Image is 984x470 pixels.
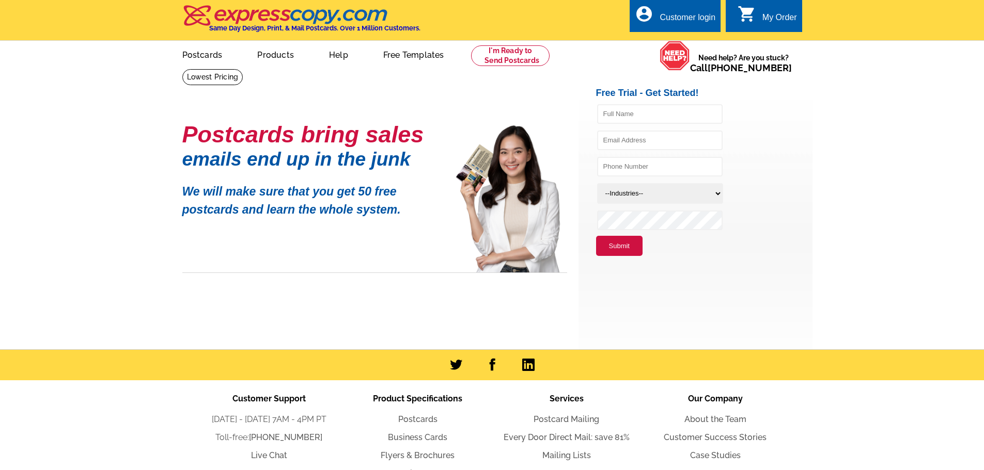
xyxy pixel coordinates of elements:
a: Customer Success Stories [664,432,767,442]
a: Same Day Design, Print, & Mail Postcards. Over 1 Million Customers. [182,12,420,32]
p: We will make sure that you get 50 free postcards and learn the whole system. [182,175,441,218]
a: Postcard Mailing [534,414,599,424]
a: Flyers & Brochures [381,450,455,460]
a: Case Studies [690,450,741,460]
a: Postcards [398,414,438,424]
span: Customer Support [232,394,306,403]
div: Customer login [660,13,715,27]
i: shopping_cart [738,5,756,23]
span: Product Specifications [373,394,462,403]
div: My Order [762,13,797,27]
a: Business Cards [388,432,447,442]
a: About the Team [684,414,746,424]
a: account_circle Customer login [635,11,715,24]
input: Phone Number [597,157,723,176]
h2: Free Trial - Get Started! [596,88,813,99]
span: Services [550,394,584,403]
a: Products [241,42,310,66]
li: Toll-free: [195,431,343,444]
a: [PHONE_NUMBER] [249,432,322,442]
span: Call [690,62,792,73]
button: Submit [596,236,643,256]
input: Full Name [597,104,723,124]
a: Live Chat [251,450,287,460]
a: Every Door Direct Mail: save 81% [504,432,630,442]
span: Our Company [688,394,743,403]
a: Help [313,42,365,66]
img: help [660,41,690,71]
a: [PHONE_NUMBER] [708,62,792,73]
span: Need help? Are you stuck? [690,53,797,73]
a: Free Templates [367,42,461,66]
input: Email Address [597,131,723,150]
h1: emails end up in the junk [182,154,441,165]
a: Mailing Lists [542,450,591,460]
a: shopping_cart My Order [738,11,797,24]
h1: Postcards bring sales [182,125,441,143]
a: Postcards [166,42,239,66]
h4: Same Day Design, Print, & Mail Postcards. Over 1 Million Customers. [209,24,420,32]
li: [DATE] - [DATE] 7AM - 4PM PT [195,413,343,426]
i: account_circle [635,5,653,23]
